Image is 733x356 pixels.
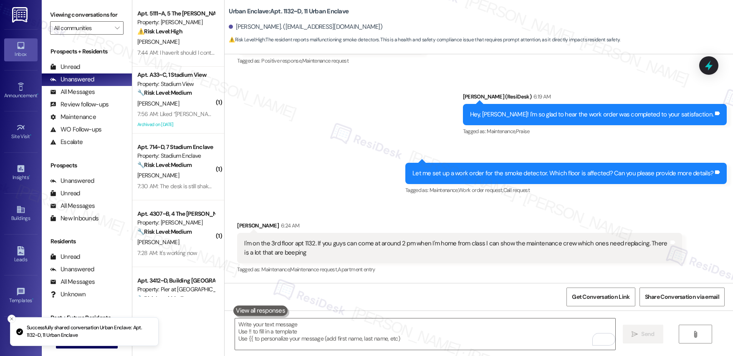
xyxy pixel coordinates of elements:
[50,138,83,146] div: Escalate
[137,100,179,107] span: [PERSON_NAME]
[50,88,95,96] div: All Messages
[261,266,290,273] span: Maintenance ,
[115,25,119,31] i: 
[37,91,38,97] span: •
[137,71,215,79] div: Apt. A33~C, 1 Stadium View
[463,92,727,104] div: [PERSON_NAME] (ResiDesk)
[692,331,698,338] i: 
[229,23,382,31] div: [PERSON_NAME]. ([EMAIL_ADDRESS][DOMAIN_NAME])
[412,169,713,178] div: Let me set up a work order for the smoke detector. Which floor is affected? Can you please provid...
[29,173,30,179] span: •
[8,315,16,323] button: Close toast
[235,318,615,350] textarea: To enrich screen reader interactions, please activate Accessibility in Grammarly extension settings
[137,89,192,96] strong: 🔧 Risk Level: Medium
[290,266,338,273] span: Maintenance request ,
[50,265,94,274] div: Unanswered
[237,55,424,67] div: Tagged as:
[261,57,302,64] span: Positive response ,
[458,187,503,194] span: Work order request ,
[50,214,99,223] div: New Inbounds
[229,36,265,43] strong: ⚠️ Risk Level: High
[572,293,629,301] span: Get Conversation Link
[470,110,714,119] div: Hey, [PERSON_NAME]! I'm so glad to hear the work order was completed to your satisfaction.
[430,187,458,194] span: Maintenance ,
[42,47,132,56] div: Prospects + Residents
[50,189,80,198] div: Unread
[516,128,530,135] span: Praise
[137,228,192,235] strong: 🔧 Risk Level: Medium
[137,182,441,190] div: 7:30 AM: The desk is still shaky when any force is applied to it, it's not the maintenance fault ...
[50,278,95,286] div: All Messages
[137,80,215,88] div: Property: Stadium View
[632,331,638,338] i: 
[137,9,215,18] div: Apt. 5111~A, 5 The [PERSON_NAME] Rochester
[137,49,597,56] div: 7:44 AM: I haven't should I contact them directly if so what's the contact?The slow performance w...
[50,100,109,109] div: Review follow-ups
[531,92,551,101] div: 6:19 AM
[137,249,197,257] div: 7:28 AM: It's working now
[302,57,349,64] span: Maintenance request
[32,296,33,302] span: •
[137,172,179,179] span: [PERSON_NAME]
[463,125,727,137] div: Tagged as:
[50,113,96,121] div: Maintenance
[12,7,29,23] img: ResiDesk Logo
[137,28,182,35] strong: ⚠️ Risk Level: High
[137,18,215,27] div: Property: [PERSON_NAME]
[50,252,80,261] div: Unread
[229,35,620,44] span: : The resident reports malfunctioning smoke detectors. This is a health and safety compliance iss...
[137,276,215,285] div: Apt. 3412~D, Building [GEOGRAPHIC_DATA][PERSON_NAME]
[487,128,516,135] span: Maintenance ,
[42,161,132,170] div: Prospects
[279,221,299,230] div: 6:24 AM
[27,324,152,339] p: Successfully shared conversation Urban Enclave: Apt. 1132~D, 11 Urban Enclave
[645,293,719,301] span: Share Conversation via email
[54,21,110,35] input: All communities
[136,119,215,130] div: Archived on [DATE]
[405,184,727,196] div: Tagged as:
[30,132,31,138] span: •
[237,263,682,275] div: Tagged as:
[229,7,349,16] b: Urban Enclave: Apt. 1132~D, 11 Urban Enclave
[137,218,215,227] div: Property: [PERSON_NAME]
[50,125,101,134] div: WO Follow-ups
[137,38,179,45] span: [PERSON_NAME]
[338,266,375,273] span: Apartment entry
[237,221,682,233] div: [PERSON_NAME]
[50,290,86,299] div: Unknown
[42,237,132,246] div: Residents
[50,8,124,21] label: Viewing conversations for
[137,285,215,294] div: Property: Pier at [GEOGRAPHIC_DATA]
[137,238,179,246] span: [PERSON_NAME]
[50,63,80,71] div: Unread
[137,295,192,302] strong: 🔧 Risk Level: Medium
[50,202,95,210] div: All Messages
[50,75,94,84] div: Unanswered
[503,187,530,194] span: Call request
[137,210,215,218] div: Apt. 4307~B, 4 The [PERSON_NAME] Rochester
[244,239,669,257] div: I'm on the 3rd floor apt 1132. If you guys can come at around 2 pm when I'm home from class I can...
[137,143,215,151] div: Apt. 714~D, 7 Stadium Enclave
[137,151,215,160] div: Property: Stadium Enclave
[50,177,94,185] div: Unanswered
[641,330,654,338] span: Send
[137,161,192,169] strong: 🔧 Risk Level: Medium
